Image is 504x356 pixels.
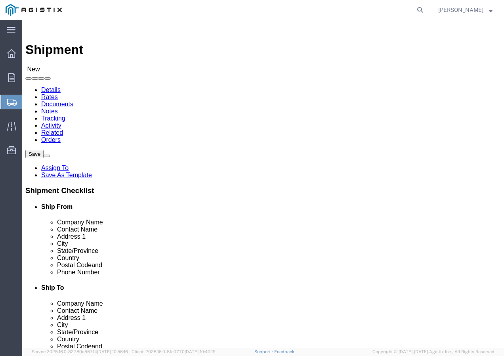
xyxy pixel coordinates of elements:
[6,4,62,16] img: logo
[32,349,128,354] span: Server: 2025.16.0-82789e55714
[438,6,483,14] span: Chavonnie Witherspoon
[185,349,216,354] span: [DATE] 10:40:19
[97,349,128,354] span: [DATE] 10:56:16
[274,349,294,354] a: Feedback
[254,349,274,354] a: Support
[438,5,493,15] button: [PERSON_NAME]
[132,349,216,354] span: Client: 2025.16.0-8fc0770
[372,348,494,355] span: Copyright © [DATE]-[DATE] Agistix Inc., All Rights Reserved
[22,20,504,348] iframe: FS Legacy Container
